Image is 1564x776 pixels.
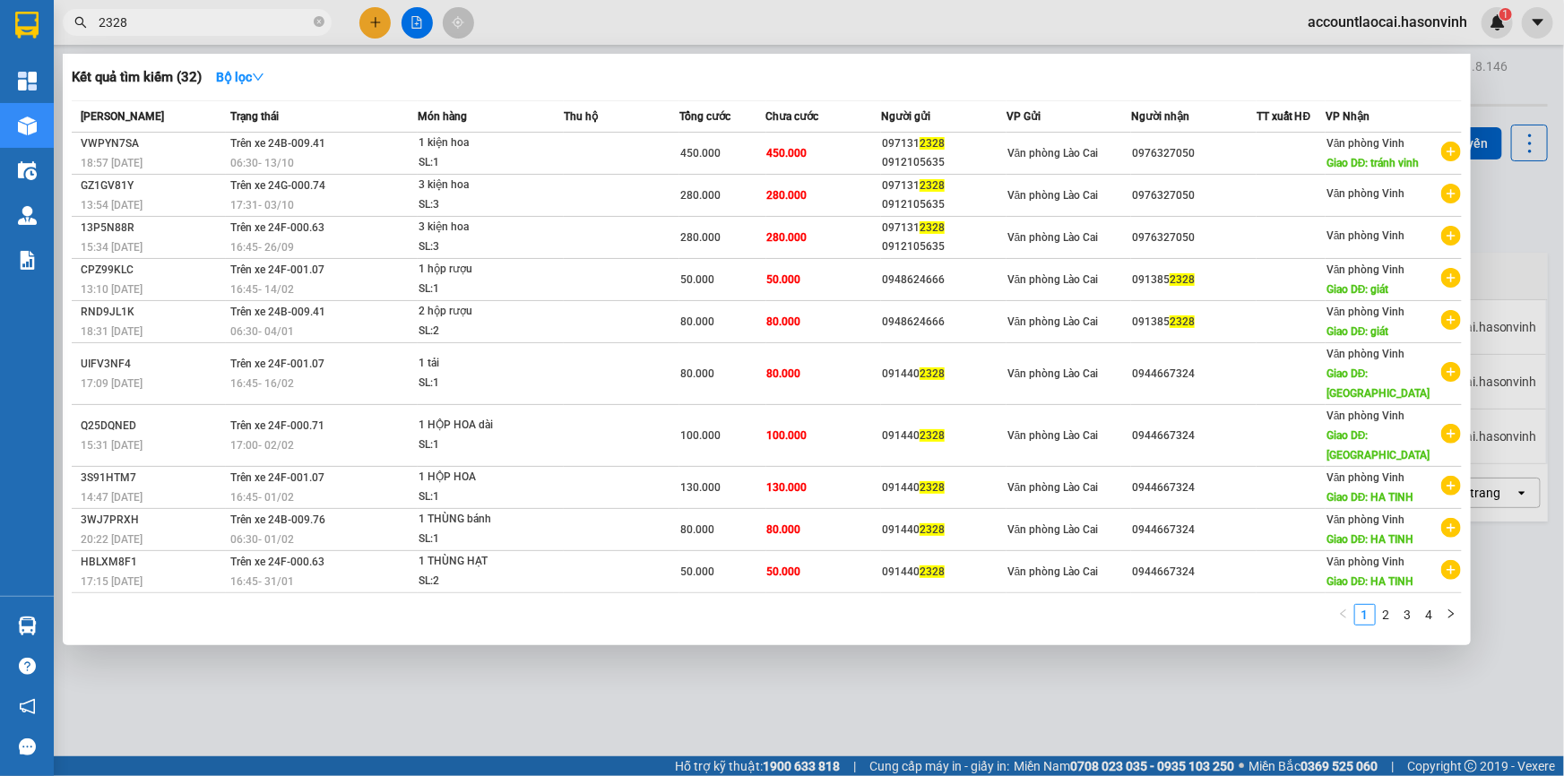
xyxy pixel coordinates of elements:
span: Văn phòng Vinh [1326,410,1405,422]
div: 0948624666 [882,271,1005,289]
div: 0944667324 [1132,521,1255,539]
span: 17:09 [DATE] [81,377,143,390]
button: Bộ lọcdown [202,63,279,91]
span: 20:22 [DATE] [81,533,143,546]
span: 50.000 [680,565,714,578]
span: 2328 [1170,273,1195,286]
span: 80.000 [767,523,801,536]
span: Người gửi [881,110,930,123]
div: RND9JL1K [81,303,225,322]
span: Văn phòng Lào Cai [1007,147,1099,160]
span: 280.000 [680,189,721,202]
span: 2328 [1170,315,1195,328]
span: 50.000 [680,273,714,286]
div: 3WJ7PRXH [81,511,225,530]
b: [PERSON_NAME] (Vinh - Sapa) [75,22,269,91]
div: 091385 [1132,313,1255,332]
span: down [252,71,264,83]
div: 3S91HTM7 [81,469,225,487]
span: plus-circle [1441,476,1461,496]
span: 2328 [920,565,945,578]
span: plus-circle [1441,268,1461,288]
div: 13P5N88R [81,219,225,237]
div: SL: 1 [419,487,553,507]
div: 0948624666 [882,313,1005,332]
span: 2328 [920,481,945,494]
div: 091385 [1132,271,1255,289]
span: 16:45 - 16/02 [230,377,294,390]
span: close-circle [314,16,324,27]
button: left [1333,604,1354,625]
span: 50.000 [767,565,801,578]
span: Trên xe 24F-000.71 [230,419,324,432]
div: 1 HỘP HOA dài [419,416,553,435]
span: 280.000 [767,231,808,244]
div: UIFV3NF4 [81,355,225,374]
span: 80.000 [767,315,801,328]
span: notification [19,698,36,715]
span: 2328 [920,429,945,442]
span: Chưa cước [766,110,819,123]
div: 0912105635 [882,237,1005,256]
a: 2 [1377,605,1396,625]
div: 091440 [882,479,1005,497]
span: Trên xe 24B-009.76 [230,513,325,526]
input: Tìm tên, số ĐT hoặc mã đơn [99,13,310,32]
li: 3 [1397,604,1419,625]
span: Người nhận [1131,110,1189,123]
span: VP Gửi [1007,110,1041,123]
span: plus-circle [1441,184,1461,203]
div: 1 tải [419,354,553,374]
span: message [19,738,36,755]
div: 097131 [882,177,1005,195]
div: 0944667324 [1132,563,1255,582]
div: 0944667324 [1132,427,1255,445]
span: Trên xe 24F-001.07 [230,263,324,276]
span: Tổng cước [679,110,730,123]
div: SL: 1 [419,280,553,299]
div: SL: 2 [419,572,553,591]
span: Văn phòng Vinh [1326,137,1405,150]
span: 14:47 [DATE] [81,491,143,504]
div: CPZ99KLC [81,261,225,280]
h1: Giao dọc đường [94,104,331,228]
span: 17:00 - 02/02 [230,439,294,452]
h2: HRUKSRC2 [10,104,144,134]
span: Giao DĐ: HA TINH [1326,533,1414,546]
span: 280.000 [680,231,721,244]
span: Văn phòng Lào Cai [1007,273,1099,286]
div: 2 hộp rượu [419,302,553,322]
span: 15:34 [DATE] [81,241,143,254]
span: 06:30 - 13/10 [230,157,294,169]
span: Văn phòng Vinh [1326,229,1405,242]
span: plus-circle [1441,226,1461,246]
span: Văn phòng Vinh [1326,348,1405,360]
div: 091440 [882,563,1005,582]
a: 1 [1355,605,1375,625]
span: 2328 [920,137,945,150]
div: 1 hộp rượu [419,260,553,280]
span: 450.000 [680,147,721,160]
li: 4 [1419,604,1440,625]
div: 0976327050 [1132,144,1255,163]
span: right [1446,608,1456,619]
span: 16:45 - 14/02 [230,283,294,296]
div: 0912105635 [882,153,1005,172]
div: 1 THÙNG HẠT [419,552,553,572]
div: SL: 3 [419,237,553,257]
span: 16:45 - 31/01 [230,575,294,588]
div: 3 kiện hoa [419,176,553,195]
span: Văn phòng Lào Cai [1007,315,1099,328]
span: 06:30 - 04/01 [230,325,294,338]
a: 3 [1398,605,1418,625]
div: SL: 1 [419,435,553,455]
li: 2 [1376,604,1397,625]
span: Trên xe 24F-001.07 [230,471,324,484]
span: Văn phòng Lào Cai [1007,189,1099,202]
span: Giao DĐ: giát [1326,283,1389,296]
div: 0976327050 [1132,186,1255,205]
span: left [1338,608,1349,619]
b: [DOMAIN_NAME] [239,14,433,44]
span: Văn phòng Vinh [1326,471,1405,484]
div: Q25DQNED [81,417,225,435]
